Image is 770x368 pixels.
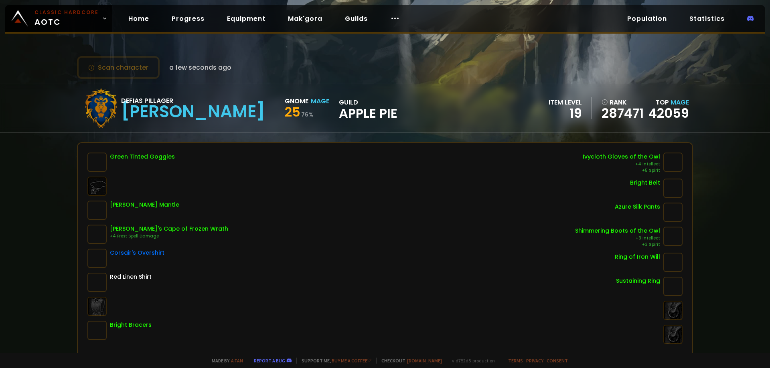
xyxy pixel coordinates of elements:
a: Progress [165,10,211,27]
div: [PERSON_NAME]'s Cape of Frozen Wrath [110,225,228,233]
div: Corsair's Overshirt [110,249,164,257]
span: Checkout [376,358,442,364]
div: Green Tinted Goggles [110,153,175,161]
a: Statistics [683,10,731,27]
img: item-7046 [663,203,683,222]
div: 19 [549,107,582,119]
div: +3 Spirit [575,241,660,248]
div: Ivycloth Gloves of the Owl [583,153,660,161]
small: Classic Hardcore [34,9,99,16]
img: item-3647 [87,321,107,340]
a: Classic HardcoreAOTC [5,5,112,32]
img: item-2575 [87,273,107,292]
span: Mage [671,98,689,107]
a: Terms [508,358,523,364]
a: Equipment [221,10,272,27]
span: Made by [207,358,243,364]
div: Bright Bracers [110,321,152,329]
span: v. d752d5 - production [447,358,495,364]
a: Mak'gora [282,10,329,27]
a: Home [122,10,156,27]
div: +5 Spirit [583,167,660,174]
div: Sustaining Ring [616,277,660,285]
a: a fan [231,358,243,364]
div: item level [549,97,582,107]
div: guild [339,97,397,119]
div: +3 Intellect [575,235,660,241]
button: Scan character [77,56,160,79]
div: Red Linen Shirt [110,273,152,281]
a: 287471 [602,107,644,119]
a: 42059 [648,104,689,122]
a: Buy me a coffee [332,358,371,364]
div: Mage [311,96,329,106]
img: item-6562 [663,227,683,246]
span: apple pie [339,107,397,119]
a: Report a bug [254,358,285,364]
small: 76 % [301,111,314,119]
div: +4 Intellect [583,161,660,167]
a: Guilds [338,10,374,27]
div: Azure Silk Pants [615,203,660,211]
div: Bright Belt [630,179,660,187]
div: +4 Frost Spell Damage [110,233,228,239]
img: item-1319 [663,253,683,272]
img: item-14167 [87,225,107,244]
a: [DOMAIN_NAME] [407,358,442,364]
div: Shimmering Boots of the Owl [575,227,660,235]
span: AOTC [34,9,99,28]
div: [PERSON_NAME] [121,106,265,118]
img: item-5202 [87,249,107,268]
span: a few seconds ago [169,62,231,72]
div: Ring of Iron Will [615,253,660,261]
div: Top [648,97,689,107]
div: Defias Pillager [121,96,265,106]
div: Gnome [285,96,308,106]
img: item-10657 [87,201,107,220]
img: item-4708 [663,179,683,198]
div: rank [602,97,644,107]
img: item-6743 [663,277,683,296]
a: Consent [547,358,568,364]
a: Population [621,10,673,27]
span: 25 [285,103,300,121]
a: Privacy [526,358,543,364]
span: Support me, [296,358,371,364]
div: [PERSON_NAME] Mantle [110,201,179,209]
img: item-9795 [663,153,683,172]
img: item-4385 [87,153,107,172]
